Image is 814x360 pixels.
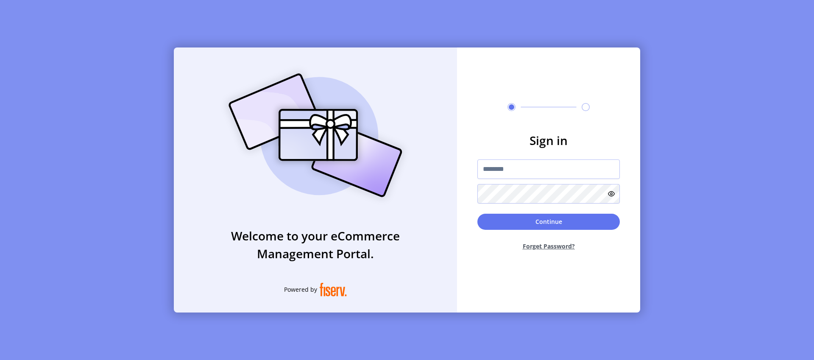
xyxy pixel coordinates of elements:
[477,235,620,257] button: Forget Password?
[477,131,620,149] h3: Sign in
[284,285,317,294] span: Powered by
[216,64,415,207] img: card_Illustration.svg
[477,214,620,230] button: Continue
[174,227,457,262] h3: Welcome to your eCommerce Management Portal.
